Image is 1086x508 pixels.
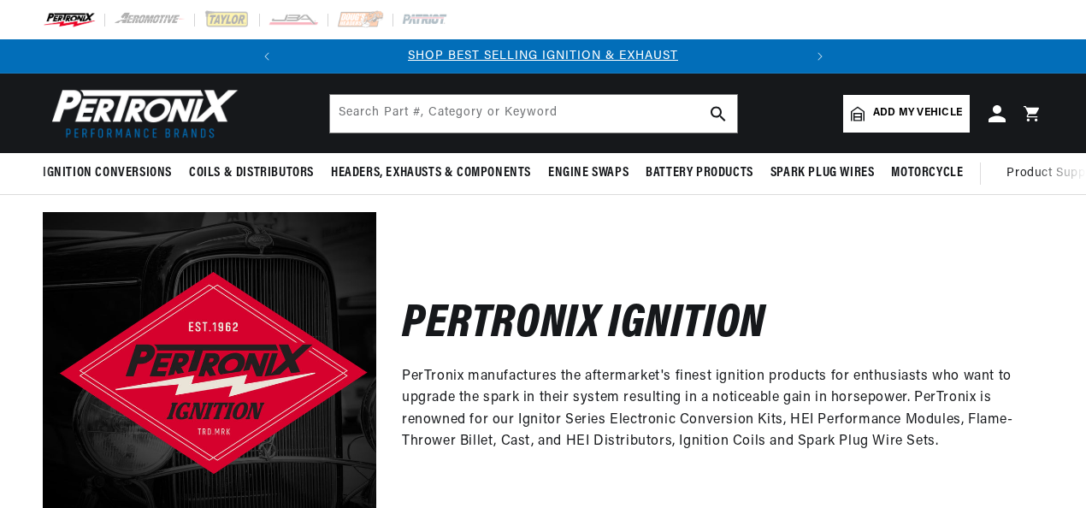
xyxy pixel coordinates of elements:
[330,95,737,133] input: Search Part #, Category or Keyword
[284,47,803,66] div: Announcement
[770,164,875,182] span: Spark Plug Wires
[891,164,963,182] span: Motorcycle
[803,39,837,74] button: Translation missing: en.sections.announcements.next_announcement
[43,153,180,193] summary: Ignition Conversions
[548,164,629,182] span: Engine Swaps
[180,153,322,193] summary: Coils & Distributors
[250,39,284,74] button: Translation missing: en.sections.announcements.previous_announcement
[402,305,765,346] h2: Pertronix Ignition
[762,153,883,193] summary: Spark Plug Wires
[540,153,637,193] summary: Engine Swaps
[402,366,1018,453] p: PerTronix manufactures the aftermarket's finest ignition products for enthusiasts who want to upg...
[43,164,172,182] span: Ignition Conversions
[189,164,314,182] span: Coils & Distributors
[43,84,239,143] img: Pertronix
[882,153,971,193] summary: Motorcycle
[873,105,962,121] span: Add my vehicle
[646,164,753,182] span: Battery Products
[843,95,970,133] a: Add my vehicle
[637,153,762,193] summary: Battery Products
[284,47,803,66] div: 1 of 2
[322,153,540,193] summary: Headers, Exhausts & Components
[331,164,531,182] span: Headers, Exhausts & Components
[408,50,678,62] a: SHOP BEST SELLING IGNITION & EXHAUST
[699,95,737,133] button: search button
